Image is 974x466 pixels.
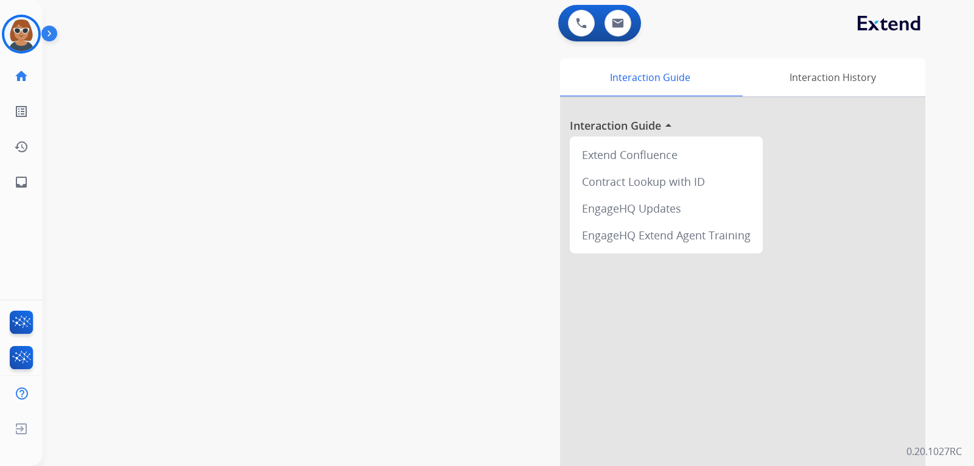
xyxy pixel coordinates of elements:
mat-icon: history [14,139,29,154]
div: EngageHQ Extend Agent Training [575,222,758,249]
div: Interaction Guide [560,58,740,96]
div: Contract Lookup with ID [575,168,758,195]
mat-icon: home [14,69,29,83]
div: Interaction History [740,58,925,96]
mat-icon: inbox [14,175,29,189]
img: avatar [4,17,38,51]
p: 0.20.1027RC [906,444,962,459]
mat-icon: list_alt [14,104,29,119]
div: EngageHQ Updates [575,195,758,222]
div: Extend Confluence [575,141,758,168]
